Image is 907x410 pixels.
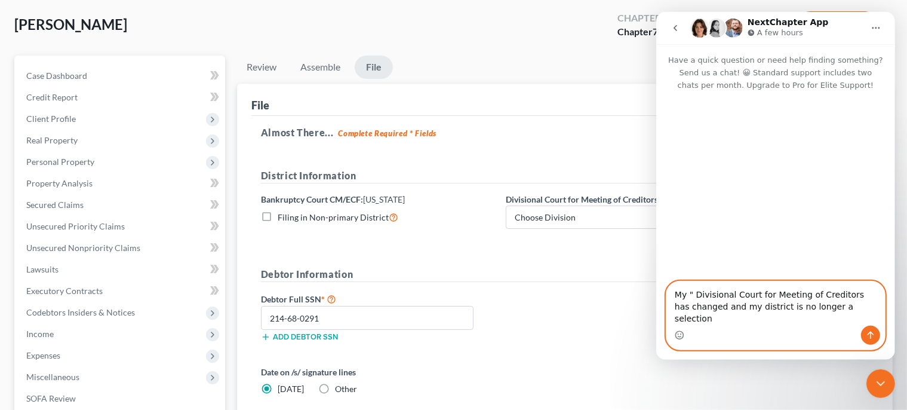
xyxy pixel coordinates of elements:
span: Other [335,384,357,394]
span: Miscellaneous [26,372,79,382]
a: File [355,56,393,79]
a: Secured Claims [17,194,225,216]
span: Secured Claims [26,200,84,210]
h5: Almost There... [261,126,869,140]
input: XXX-XX-XXXX [261,306,474,330]
a: Unsecured Priority Claims [17,216,225,237]
span: Credit Report [26,92,78,102]
span: [US_STATE] [363,194,405,204]
iframe: Intercom live chat [656,12,895,360]
span: Property Analysis [26,178,93,188]
span: Case Dashboard [26,71,87,81]
span: Client Profile [26,114,76,124]
button: Preview [797,11,878,38]
label: Divisional Court for Meeting of Creditors Hearing [506,193,693,206]
div: Status [680,11,715,25]
iframe: Intercom live chat [866,369,895,398]
span: Unsecured Priority Claims [26,221,125,231]
div: District [734,11,777,25]
div: File [251,98,269,112]
span: Real Property [26,135,78,145]
button: Add debtor SSN [261,332,338,342]
a: Property Analysis [17,173,225,194]
a: Lawsuits [17,259,225,280]
a: Case Dashboard [17,65,225,87]
span: Income [26,329,54,339]
label: Debtor Full SSN [255,292,500,306]
span: Lawsuits [26,264,59,274]
span: Filing in Non-primary District [278,212,389,222]
div: Chapter [617,25,661,39]
span: Personal Property [26,157,94,167]
span: Expenses [26,350,60,360]
a: Review [237,56,286,79]
span: Codebtors Insiders & Notices [26,307,135,317]
div: Chapter [617,11,661,25]
span: Executory Contracts [26,286,103,296]
span: [PERSON_NAME] [14,16,127,33]
h5: District Information [261,169,739,183]
span: SOFA Review [26,393,76,403]
a: Assemble [291,56,350,79]
strong: Complete Required * Fields [338,128,436,138]
a: Credit Report [17,87,225,108]
label: Bankruptcy Court CM/ECF: [261,193,405,206]
a: Executory Contracts [17,280,225,302]
span: Unsecured Nonpriority Claims [26,243,140,253]
span: [DATE] [278,384,304,394]
span: 7 [653,26,658,37]
label: Date on /s/ signature lines [261,366,494,378]
a: Unsecured Nonpriority Claims [17,237,225,259]
a: SOFA Review [17,388,225,409]
h5: Debtor Information [261,267,739,282]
